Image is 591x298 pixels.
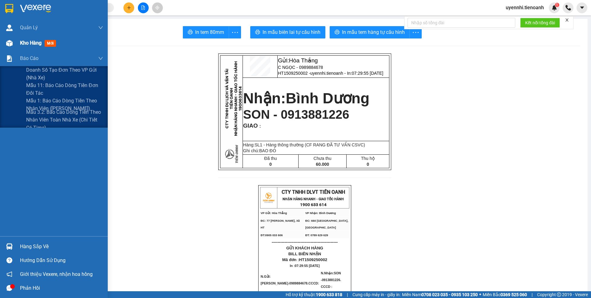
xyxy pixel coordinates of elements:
span: 0 [269,162,272,167]
span: C NGỌC - 0989884678 [278,65,323,70]
span: Kết nối tổng đài [525,19,555,26]
span: Hàng:SL [243,142,365,147]
span: Gửi: [278,57,318,64]
button: plus [123,2,134,13]
span: mới [45,40,56,47]
img: warehouse-icon [6,243,13,250]
button: Kết nối tổng đài [520,18,560,28]
img: logo-vxr [5,4,13,13]
span: ĐT:0905 033 606 [261,234,283,237]
button: printerIn mẫu biên lai tự cấu hình [250,26,325,38]
button: aim [152,2,163,13]
span: HT1509250001 - [34,18,76,34]
span: 0 [367,162,369,167]
span: ⚪️ [479,293,481,296]
span: VP Nhận: Bình Dương [305,212,336,215]
span: 0989884678. [289,281,320,285]
span: Ghi chú: [243,148,276,153]
button: more [229,26,241,38]
strong: 0369 525 060 [501,292,527,297]
img: warehouse-icon [6,40,13,46]
strong: 0708 023 035 - 0935 103 250 [421,292,478,297]
span: SON - [321,271,341,288]
span: GỬI KHÁCH HÀNG [286,246,323,250]
span: file-add [141,6,145,10]
span: down [98,56,103,61]
div: Phản hồi [20,284,103,293]
div: Hàng sắp về [20,242,103,251]
span: Mã đơn : [282,257,328,262]
span: Kho hàng [20,40,42,46]
span: Hỗ trợ kỹ thuật: [286,291,342,298]
span: more [229,29,241,36]
span: | [347,291,348,298]
img: phone-icon [565,5,571,10]
span: BILL BIÊN NHẬN [288,252,321,256]
span: 07:29:55 [DATE] [295,264,320,268]
span: Mẫu 3.2: Báo cáo dòng tiền theo nhân viên toàn nhà xe (Chi Tiết Có Time) [26,108,103,131]
span: caret-down [579,5,585,10]
span: close [565,18,569,22]
span: : [258,124,261,129]
span: 60.000 [316,162,329,167]
span: Cung cấp máy in - giấy in: [352,291,400,298]
span: In mẫu tem hàng tự cấu hình [342,28,405,36]
span: Miền Bắc [483,291,527,298]
span: Báo cáo [20,54,38,62]
span: BAO ĐỎ [259,148,276,153]
span: aim [155,6,159,10]
span: printer [335,30,340,35]
span: CCCD: [308,281,320,285]
span: more [410,29,421,36]
span: ---------------------------------------------- [272,240,338,244]
span: GIAO [243,122,258,129]
span: SON - 0913881226 [243,108,349,121]
strong: Nhận: [12,38,81,71]
span: ĐT: 0789 629 629 [305,234,328,237]
span: message [6,285,12,291]
span: Miền Nam [402,291,478,298]
span: 06:44:47 [DATE] [40,29,76,34]
span: ĐC: 660 [GEOGRAPHIC_DATA], [GEOGRAPHIC_DATA] [305,219,348,229]
img: icon-new-feature [552,5,557,10]
span: question-circle [6,257,12,263]
span: N.Nhận: [321,271,341,288]
button: printerIn tem 80mm [183,26,229,38]
span: | [532,291,533,298]
span: printer [188,30,193,35]
span: N.Gửi: [261,275,320,285]
img: warehouse-icon [6,25,13,31]
span: uyennhi.tienoanh - In: [310,71,383,76]
button: printerIn mẫu tem hàng tự cấu hình [330,26,410,38]
strong: 1900 633 614 [300,202,327,207]
span: Mẫu 1: Báo cáo dòng tiền theo nhân viên ([PERSON_NAME]) [26,97,103,112]
span: down [98,25,103,30]
span: uyennhi.tienoanh - In: [34,23,76,34]
span: HT1509250002 - [278,71,383,76]
button: file-add [138,2,149,13]
span: HT1509250002 [299,257,327,262]
span: ĐC: 77 [PERSON_NAME], Xã HT [261,219,300,229]
img: logo [261,190,276,205]
span: CTY TNHH DLVT TIẾN OANH [282,189,345,195]
span: VP Gửi: Hòa Thắng [261,212,287,215]
span: 1 - Hàng thông thường (CF RANG ĐÃ TƯ VẤN CSVC) [260,142,365,147]
strong: NHẬN HÀNG NHANH - GIAO TỐC HÀNH [283,197,344,201]
span: Hòa Thắng [289,57,318,64]
span: printer [255,30,260,35]
span: copyright [557,292,561,297]
span: Giới thiệu Vexere, nhận hoa hồng [20,270,93,278]
span: uyennhi.tienoanh [501,4,549,11]
span: In mẫu biên lai tự cấu hình [263,28,320,36]
span: C THANH - 0357535754 [34,11,88,16]
span: 1 [556,3,558,7]
span: Doanh số tạo đơn theo VP gửi (nhà xe) [26,66,103,81]
div: Hướng dẫn sử dụng [20,256,103,265]
span: Chưa thu [314,156,332,161]
span: notification [6,271,12,277]
span: 0913881226. CCCD : [321,278,341,288]
span: Quản Lý [20,24,38,31]
span: Thu hộ [361,156,375,161]
span: [PERSON_NAME] [261,281,288,285]
span: Đã thu [264,156,277,161]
